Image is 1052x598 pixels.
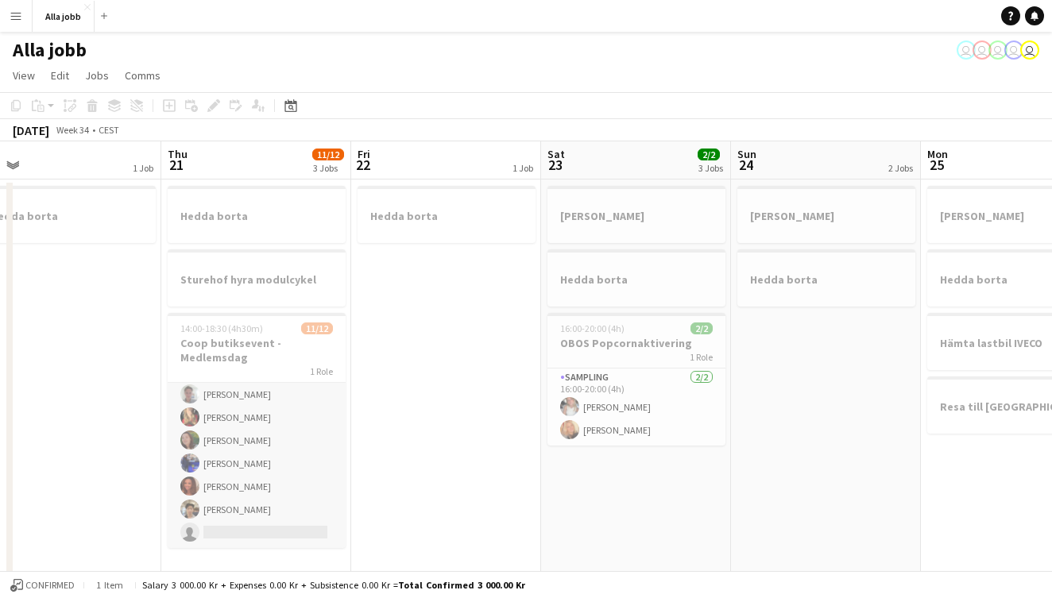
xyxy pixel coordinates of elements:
h3: Hedda borta [737,272,915,287]
h3: Hedda borta [547,272,725,287]
span: Sat [547,147,565,161]
span: Edit [51,68,69,83]
span: Comms [125,68,161,83]
app-user-avatar: Emil Hasselberg [1004,41,1023,60]
span: 2/2 [698,149,720,160]
app-job-card: Sturehof hyra modulcykel [168,249,346,307]
app-job-card: Hedda borta [547,249,725,307]
span: 2/2 [690,322,713,334]
h3: Hedda borta [168,209,346,223]
h3: Coop butiksevent - Medlemsdag [168,336,346,365]
span: Sun [737,147,756,161]
span: 22 [355,156,370,174]
app-user-avatar: Hedda Lagerbielke [988,41,1008,60]
button: Alla jobb [33,1,95,32]
span: Confirmed [25,580,75,591]
span: 14:00-18:30 (4h30m) [180,322,263,334]
div: 1 Job [133,162,153,174]
h3: OBOS Popcornaktivering [547,336,725,350]
app-card-role: [PERSON_NAME][PERSON_NAME][PERSON_NAME][PERSON_NAME][PERSON_NAME][PERSON_NAME][PERSON_NAME][PERSO... [168,241,346,548]
div: 3 Jobs [313,162,343,174]
h3: [PERSON_NAME] [547,209,725,223]
div: CEST [99,124,119,136]
div: 3 Jobs [698,162,723,174]
span: 21 [165,156,188,174]
a: Edit [44,65,75,86]
span: 1 Role [690,351,713,363]
h1: Alla jobb [13,38,87,62]
app-job-card: 14:00-18:30 (4h30m)11/12Coop butiksevent - Medlemsdag1 Role[PERSON_NAME][PERSON_NAME][PERSON_NAME... [168,313,346,548]
app-job-card: 16:00-20:00 (4h)2/2OBOS Popcornaktivering1 RoleSampling2/216:00-20:00 (4h)[PERSON_NAME][PERSON_NAME] [547,313,725,446]
span: Mon [927,147,948,161]
app-job-card: Hedda borta [168,186,346,243]
span: 11/12 [301,322,333,334]
div: 2 Jobs [888,162,913,174]
span: 25 [925,156,948,174]
a: Jobs [79,65,115,86]
a: Comms [118,65,167,86]
app-job-card: [PERSON_NAME] [547,186,725,243]
app-card-role: Sampling2/216:00-20:00 (4h)[PERSON_NAME][PERSON_NAME] [547,368,725,446]
app-job-card: [PERSON_NAME] [737,186,915,243]
app-job-card: Hedda borta [358,186,536,243]
span: 23 [545,156,565,174]
span: Thu [168,147,188,161]
app-user-avatar: Hedda Lagerbielke [973,41,992,60]
a: View [6,65,41,86]
div: Salary 3 000.00 kr + Expenses 0.00 kr + Subsistence 0.00 kr = [142,579,525,591]
span: 24 [735,156,756,174]
button: Confirmed [8,577,77,594]
app-user-avatar: August Löfgren [957,41,976,60]
div: 1 Job [512,162,533,174]
span: Fri [358,147,370,161]
span: Total Confirmed 3 000.00 kr [398,579,525,591]
h3: [PERSON_NAME] [737,209,915,223]
span: Week 34 [52,124,92,136]
span: 1 Role [310,365,333,377]
app-job-card: Hedda borta [737,249,915,307]
h3: Hedda borta [358,209,536,223]
app-user-avatar: Stina Dahl [1020,41,1039,60]
div: [DATE] [13,122,49,138]
span: Jobs [85,68,109,83]
span: 11/12 [312,149,344,160]
span: View [13,68,35,83]
h3: Sturehof hyra modulcykel [168,272,346,287]
span: 1 item [91,579,129,591]
span: 16:00-20:00 (4h) [560,322,625,334]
